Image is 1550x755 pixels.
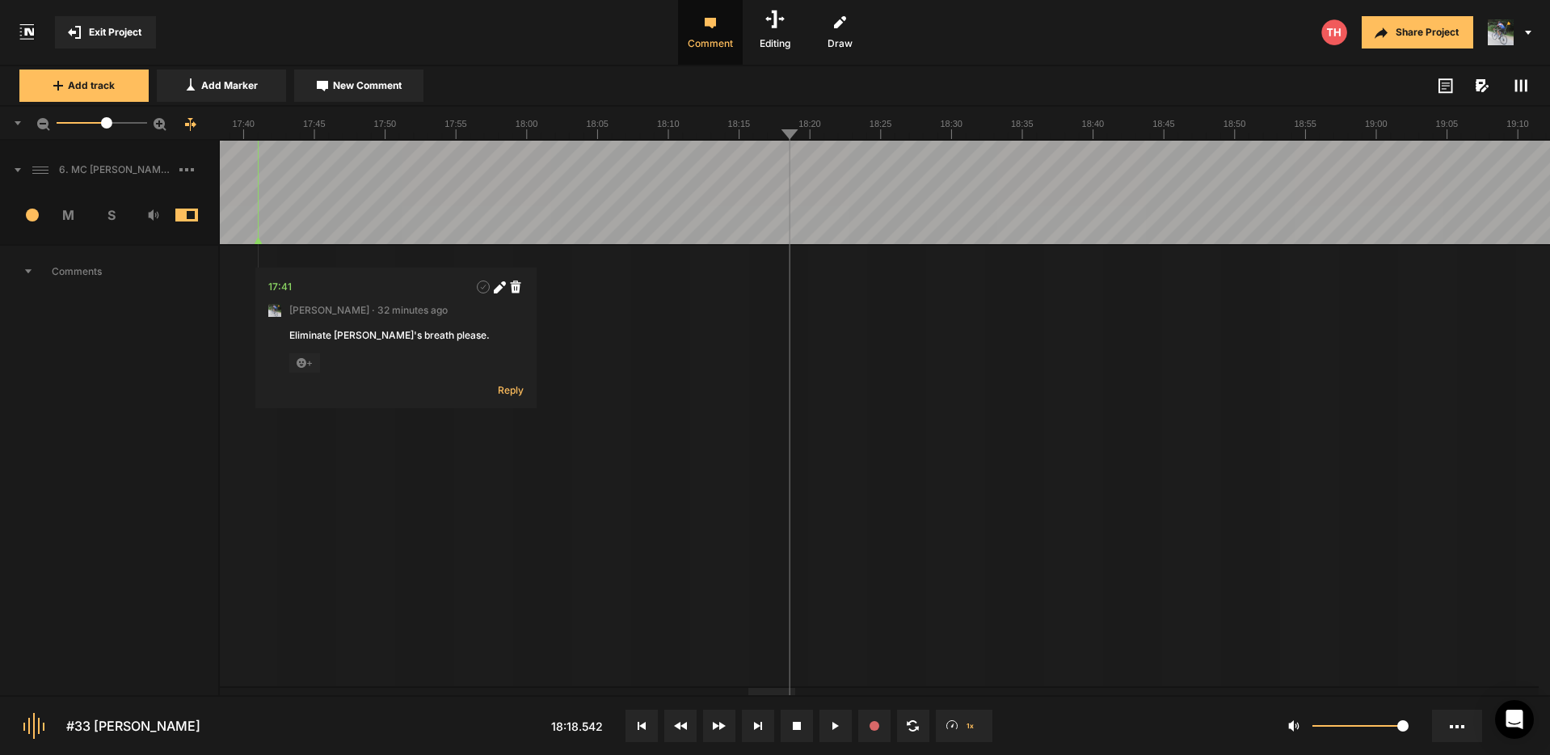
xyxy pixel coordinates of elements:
text: 18:45 [1152,119,1175,129]
span: Exit Project [89,25,141,40]
span: 18:18.542 [551,719,603,733]
text: 18:35 [1011,119,1034,129]
text: 18:00 [516,119,538,129]
text: 18:10 [657,119,680,129]
span: Add track [68,78,115,93]
text: 18:30 [940,119,962,129]
text: 17:50 [374,119,397,129]
img: ACg8ocLxXzHjWyafR7sVkIfmxRufCxqaSAR27SDjuE-ggbMy1qqdgD8=s96-c [268,304,281,317]
div: Open Intercom Messenger [1495,700,1534,739]
text: 18:15 [728,119,751,129]
span: Reply [498,383,524,397]
button: Add Marker [157,70,286,102]
img: ACg8ocLxXzHjWyafR7sVkIfmxRufCxqaSAR27SDjuE-ggbMy1qqdgD8=s96-c [1488,19,1514,45]
span: + [289,353,320,373]
text: 19:10 [1506,119,1529,129]
text: 17:40 [232,119,255,129]
text: 18:25 [870,119,892,129]
text: 18:05 [586,119,609,129]
span: M [48,205,91,225]
span: [PERSON_NAME] · 32 minutes ago [289,303,448,318]
text: 17:55 [444,119,467,129]
text: 17:45 [303,119,326,129]
button: Add track [19,70,149,102]
text: 18:55 [1294,119,1316,129]
div: #33 [PERSON_NAME] [66,716,200,736]
span: S [90,205,133,225]
button: Share Project [1362,16,1473,49]
span: 6. MC [PERSON_NAME] Hard Lock [53,162,179,177]
text: 18:20 [798,119,821,129]
text: 18:50 [1224,119,1246,129]
button: New Comment [294,70,423,102]
img: letters [1321,19,1347,45]
text: 19:05 [1436,119,1459,129]
button: Exit Project [55,16,156,49]
div: 17:41.005 [268,279,292,295]
text: 18:40 [1082,119,1105,129]
span: Add Marker [201,78,258,93]
div: Eliminate [PERSON_NAME]'s breath please. [289,328,503,343]
button: 1x [936,710,992,742]
span: New Comment [333,78,402,93]
text: 19:00 [1365,119,1388,129]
